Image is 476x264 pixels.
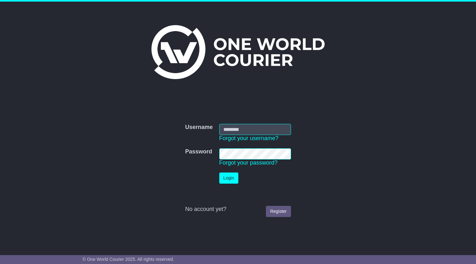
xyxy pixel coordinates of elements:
[185,148,212,155] label: Password
[83,257,174,262] span: © One World Courier 2025. All rights reserved.
[266,206,291,217] a: Register
[219,135,279,141] a: Forgot your username?
[219,173,238,184] button: Login
[185,206,291,213] div: No account yet?
[219,159,278,166] a: Forgot your password?
[185,124,213,131] label: Username
[151,25,325,79] img: One World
